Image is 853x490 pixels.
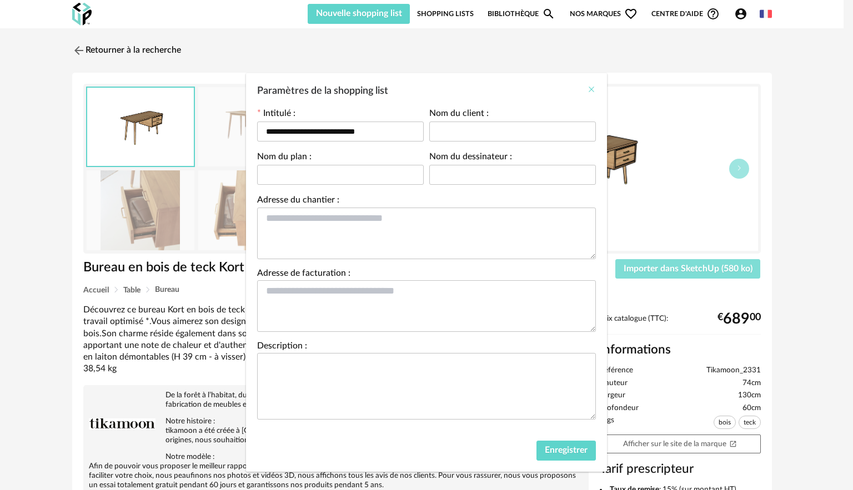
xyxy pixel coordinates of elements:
label: Nom du client : [429,109,489,120]
div: Paramètres de la shopping list [246,73,607,471]
label: Nom du dessinateur : [429,153,512,164]
button: Close [587,84,596,96]
label: Adresse de facturation : [257,269,350,280]
label: Adresse du chantier : [257,196,339,207]
label: Description : [257,342,307,353]
span: Paramètres de la shopping list [257,86,388,96]
button: Enregistrer [536,441,596,461]
label: Nom du plan : [257,153,312,164]
span: Enregistrer [545,446,588,454]
label: Intitulé : [257,109,295,120]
